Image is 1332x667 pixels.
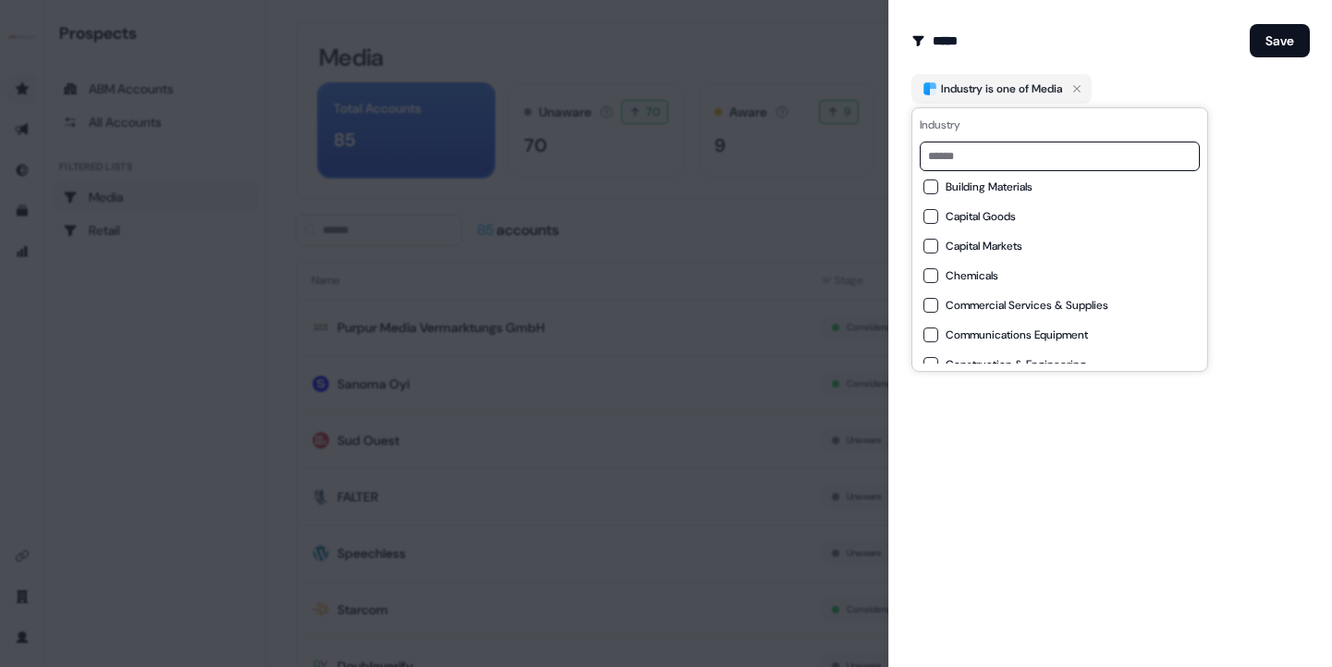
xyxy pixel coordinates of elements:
[946,179,1033,194] span: Building Materials
[946,268,998,283] span: Chemicals
[920,116,1200,134] div: Industry
[946,209,1016,224] span: Capital Goods
[946,298,1108,313] span: Commercial Services & Supplies
[941,80,1062,98] span: Industry is one of
[946,239,1022,253] span: Capital Markets
[946,357,1086,372] span: Construction & Engineering
[946,327,1088,342] span: Communications Equipment
[911,74,1092,104] button: Industry is one of Media
[1032,81,1062,96] span: Media
[1250,24,1310,57] button: Save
